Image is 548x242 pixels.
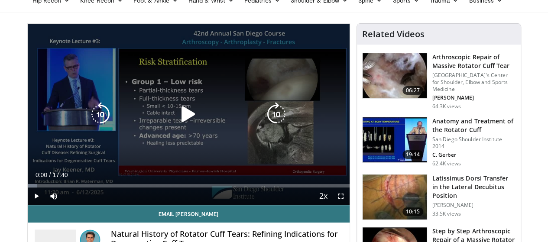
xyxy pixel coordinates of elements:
[362,53,516,110] a: 06:27 Arthroscopic Repair of Massive Rotator Cuff Tear [GEOGRAPHIC_DATA]'s Center for Shoulder, E...
[432,174,516,200] h3: Latissimus Dorsi Transfer in the Lateral Decubitus Position
[362,117,516,167] a: 19:14 Anatomy and Treatment of the Rotator Cuff San Diego Shoulder Institute 2014 C. Gerber 62.4K...
[363,53,427,98] img: 281021_0002_1.png.150x105_q85_crop-smart_upscale.jpg
[28,24,350,205] video-js: Video Player
[363,117,427,162] img: 58008271-3059-4eea-87a5-8726eb53a503.150x105_q85_crop-smart_upscale.jpg
[49,171,51,178] span: /
[362,174,516,220] a: 10:15 Latissimus Dorsi Transfer in the Lateral Decubitus Position [PERSON_NAME] 33.5K views
[36,171,47,178] span: 0:00
[432,94,516,101] p: [PERSON_NAME]
[432,210,461,217] p: 33.5K views
[402,86,423,95] span: 06:27
[432,117,516,134] h3: Anatomy and Treatment of the Rotator Cuff
[28,205,350,223] a: Email [PERSON_NAME]
[402,207,423,216] span: 10:15
[432,160,461,167] p: 62.4K views
[402,150,423,159] span: 19:14
[363,174,427,219] img: 38501_0000_3.png.150x105_q85_crop-smart_upscale.jpg
[28,187,45,205] button: Play
[432,72,516,93] p: [GEOGRAPHIC_DATA]'s Center for Shoulder, Elbow and Sports Medicine
[52,171,68,178] span: 17:40
[432,202,516,209] p: [PERSON_NAME]
[315,187,332,205] button: Playback Rate
[432,136,516,150] p: San Diego Shoulder Institute 2014
[432,53,516,70] h3: Arthroscopic Repair of Massive Rotator Cuff Tear
[362,29,425,39] h4: Related Videos
[332,187,350,205] button: Fullscreen
[28,184,350,187] div: Progress Bar
[432,152,516,158] p: C. Gerber
[432,103,461,110] p: 64.3K views
[45,187,62,205] button: Mute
